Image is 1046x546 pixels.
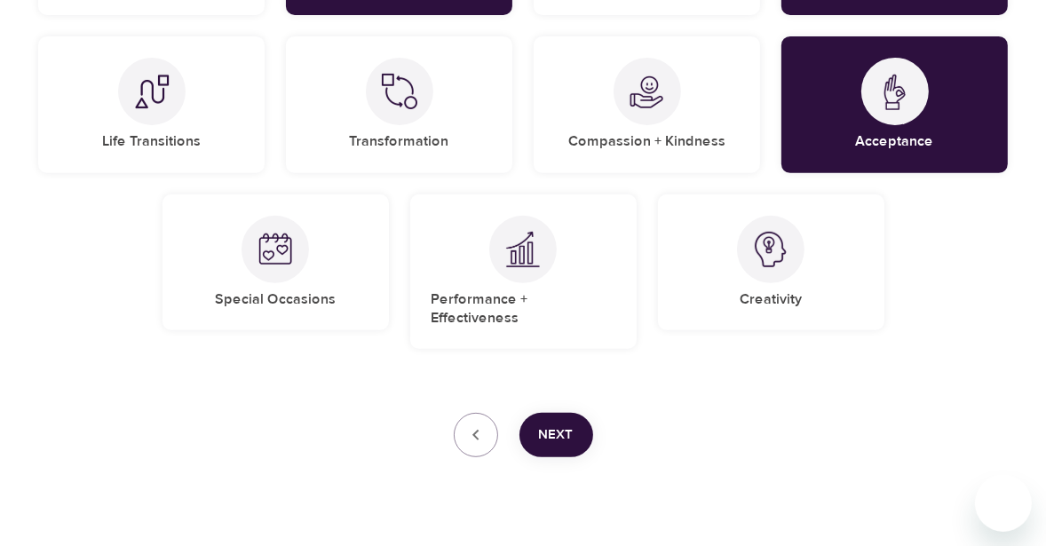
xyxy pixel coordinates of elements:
div: TransformationTransformation [286,36,512,172]
iframe: Button to launch messaging window [975,475,1032,532]
img: Compassion + Kindness [630,74,665,109]
span: Next [539,423,574,447]
div: Life TransitionsLife Transitions [38,36,265,172]
h5: Special Occasions [215,290,336,309]
h5: Acceptance [856,132,934,151]
button: Next [519,413,593,457]
img: Transformation [382,74,417,109]
h5: Performance + Effectiveness [432,290,615,328]
img: Life Transitions [134,74,170,109]
img: Creativity [753,232,788,267]
div: Special OccasionsSpecial Occasions [162,194,389,330]
div: CreativityCreativity [658,194,884,330]
h5: Life Transitions [102,132,201,151]
h5: Creativity [740,290,802,309]
img: Performance + Effectiveness [505,231,541,267]
div: Compassion + KindnessCompassion + Kindness [534,36,760,172]
img: Special Occasions [258,232,293,267]
div: AcceptanceAcceptance [781,36,1008,172]
h5: Transformation [350,132,449,151]
div: Performance + EffectivenessPerformance + Effectiveness [410,194,637,350]
img: Acceptance [877,74,913,110]
h5: Compassion + Kindness [568,132,725,151]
